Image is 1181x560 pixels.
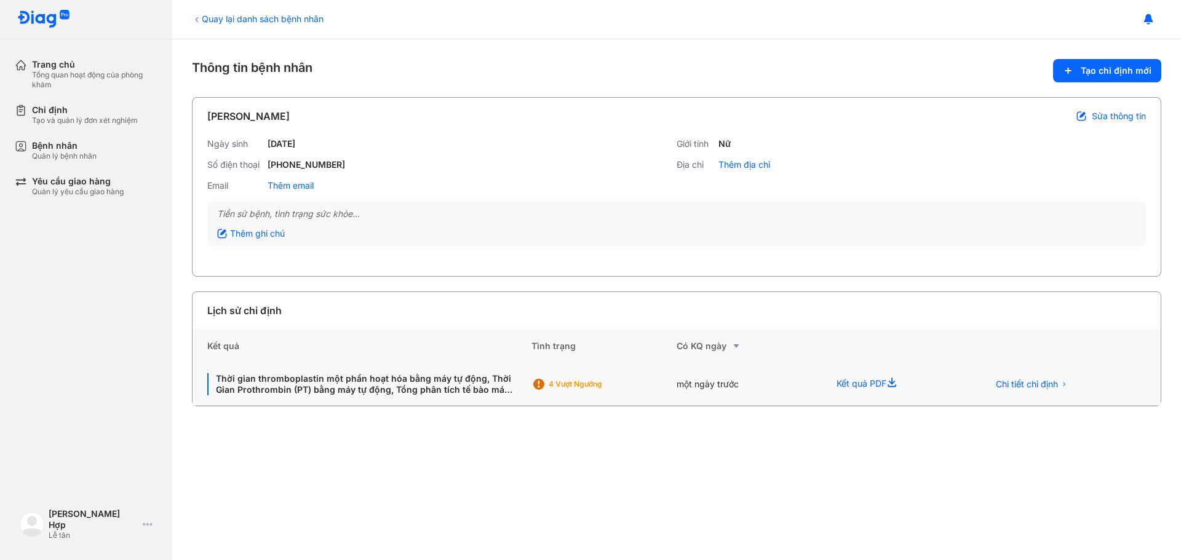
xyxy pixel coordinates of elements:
[192,59,1161,82] div: Thông tin bệnh nhân
[677,339,822,353] div: Có KQ ngày
[718,138,731,149] div: Nữ
[207,180,263,191] div: Email
[32,187,124,197] div: Quản lý yêu cầu giao hàng
[32,151,97,161] div: Quản lý bệnh nhân
[207,109,290,124] div: [PERSON_NAME]
[268,159,345,170] div: [PHONE_NUMBER]
[268,138,295,149] div: [DATE]
[207,373,517,395] div: Thời gian thromboplastin một phần hoạt hóa bằng máy tự động, Thời Gian Prothrombin (PT) bằng máy ...
[531,329,677,363] div: Tình trạng
[1053,59,1161,82] button: Tạo chỉ định mới
[207,303,282,318] div: Lịch sử chỉ định
[822,363,973,406] div: Kết quả PDF
[32,140,97,151] div: Bệnh nhân
[677,138,714,149] div: Giới tính
[32,116,138,125] div: Tạo và quản lý đơn xét nghiệm
[20,512,44,537] img: logo
[217,228,285,239] div: Thêm ghi chú
[996,379,1058,390] span: Chi tiết chỉ định
[549,379,647,389] div: 4 Vượt ngưỡng
[207,159,263,170] div: Số điện thoại
[192,12,324,25] div: Quay lại danh sách bệnh nhân
[268,180,314,191] div: Thêm email
[1081,65,1151,76] span: Tạo chỉ định mới
[988,375,1075,393] button: Chi tiết chỉ định
[32,59,157,70] div: Trang chủ
[17,10,70,29] img: logo
[1092,111,1146,122] span: Sửa thông tin
[32,105,138,116] div: Chỉ định
[677,363,822,406] div: một ngày trước
[193,329,531,363] div: Kết quả
[217,208,1136,219] div: Tiền sử bệnh, tình trạng sức khỏe...
[677,159,714,170] div: Địa chỉ
[207,138,263,149] div: Ngày sinh
[718,159,770,170] div: Thêm địa chỉ
[49,508,138,530] div: [PERSON_NAME] Hợp
[32,70,157,90] div: Tổng quan hoạt động của phòng khám
[32,176,124,187] div: Yêu cầu giao hàng
[49,530,138,540] div: Lễ tân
